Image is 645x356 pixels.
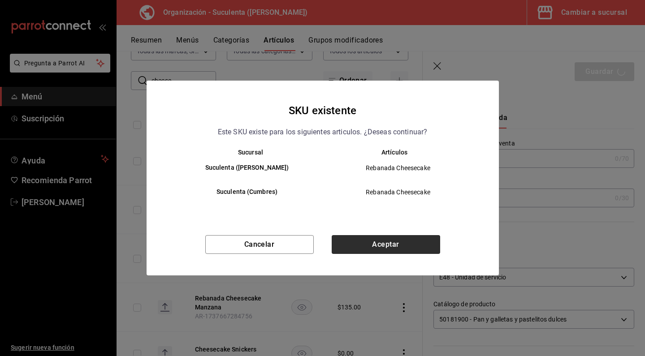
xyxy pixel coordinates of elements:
h4: SKU existente [289,102,356,119]
th: Sucursal [164,149,323,156]
span: Rebanada Cheesecake [330,163,466,172]
h6: Suculenta ([PERSON_NAME]) [179,163,316,173]
th: Artículos [323,149,481,156]
h6: Suculenta (Cumbres) [179,187,316,197]
button: Aceptar [332,235,440,254]
p: Este SKU existe para los siguientes articulos. ¿Deseas continuar? [218,126,428,138]
span: Rebanada Cheesecake [330,188,466,197]
button: Cancelar [205,235,314,254]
